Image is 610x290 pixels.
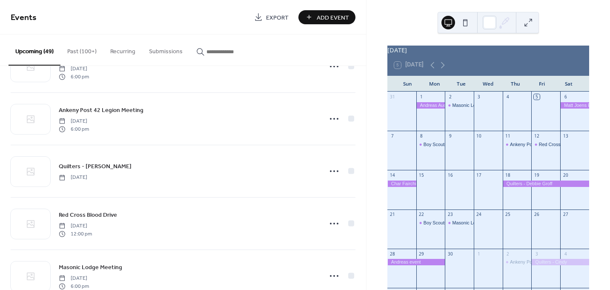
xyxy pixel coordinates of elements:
div: 1 [418,94,424,100]
div: Andreas event [387,259,445,265]
span: [DATE] [59,65,89,73]
div: Ankeny Post 42 Legion Meeting [510,259,575,265]
div: 10 [476,133,482,139]
div: 17 [476,172,482,178]
div: 28 [389,251,395,257]
div: 4 [505,94,511,100]
span: Events [11,9,37,26]
div: Quilters - Cindy [531,259,589,265]
div: 15 [418,172,424,178]
div: 23 [447,212,453,218]
button: Add Event [298,10,355,24]
div: [DATE] [387,46,589,55]
span: 6:00 pm [59,282,89,290]
div: Ankeny Post 42 Legion Meeting [503,259,532,265]
div: Boy Scouts Meeting [416,220,445,226]
span: Ankeny Post 42 Legion Meeting [59,106,143,115]
div: Red Cross Blood Drive [531,141,560,148]
div: 7 [389,133,395,139]
a: Red Cross Blood Drive [59,210,117,220]
span: Red Cross Blood Drive [59,211,117,220]
div: Sun [394,76,421,92]
div: Tue [448,76,475,92]
div: 18 [505,172,511,178]
div: Masonic Lodge Meeting [445,102,474,109]
a: Ankeny Post 42 Legion Meeting [59,105,143,115]
div: 2 [447,94,453,100]
div: Boy Scouts Meeting [424,141,464,148]
div: 20 [563,172,569,178]
span: [DATE] [59,222,92,230]
div: 25 [505,212,511,218]
span: [DATE] [59,174,87,181]
div: 6 [563,94,569,100]
div: Matt Joens Event [560,102,589,109]
div: 31 [389,94,395,100]
a: Quilters - [PERSON_NAME] [59,161,132,171]
div: Thu [501,76,528,92]
div: 3 [476,94,482,100]
span: Quilters - [PERSON_NAME] [59,162,132,171]
span: Add Event [317,13,349,22]
span: 6:00 pm [59,73,89,80]
a: Export [248,10,295,24]
span: Export [266,13,289,22]
div: Wed [475,76,501,92]
a: Masonic Lodge Meeting [59,262,122,272]
span: Masonic Lodge Meeting [59,263,122,272]
div: 24 [476,212,482,218]
div: 16 [447,172,453,178]
div: 13 [563,133,569,139]
div: Quilters - Debbie Groff [503,181,589,187]
div: 3 [534,251,540,257]
div: 4 [563,251,569,257]
button: Past (100+) [60,34,103,65]
div: Masonic Lodge Meeting [452,220,501,226]
span: 12:00 pm [59,230,92,238]
div: Red Cross Blood Drive [539,141,586,148]
div: 9 [447,133,453,139]
div: Ankeny Post 42 Legion Meeting [503,141,532,148]
div: Sat [556,76,582,92]
div: 30 [447,251,453,257]
div: Mon [421,76,448,92]
div: Boy Scouts Meeting [424,220,464,226]
span: [DATE] [59,118,89,125]
div: 1 [476,251,482,257]
div: 8 [418,133,424,139]
div: Boy Scouts Meeting [416,141,445,148]
div: 29 [418,251,424,257]
div: Masonic Lodge Meeting [445,220,474,226]
div: 21 [389,212,395,218]
div: 12 [534,133,540,139]
div: 2 [505,251,511,257]
button: Recurring [103,34,142,65]
div: 5 [534,94,540,100]
div: 26 [534,212,540,218]
span: [DATE] [59,275,89,282]
div: 19 [534,172,540,178]
div: Fri [529,76,556,92]
div: Andreas Auction [416,102,445,109]
div: Masonic Lodge Meeting [452,102,501,109]
div: Ankeny Post 42 Legion Meeting [510,141,575,148]
div: 27 [563,212,569,218]
button: Submissions [142,34,189,65]
span: 6:00 pm [59,125,89,133]
div: Char Fairchild Event [387,181,416,187]
div: 11 [505,133,511,139]
div: 22 [418,212,424,218]
div: 14 [389,172,395,178]
button: Upcoming (49) [9,34,60,66]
